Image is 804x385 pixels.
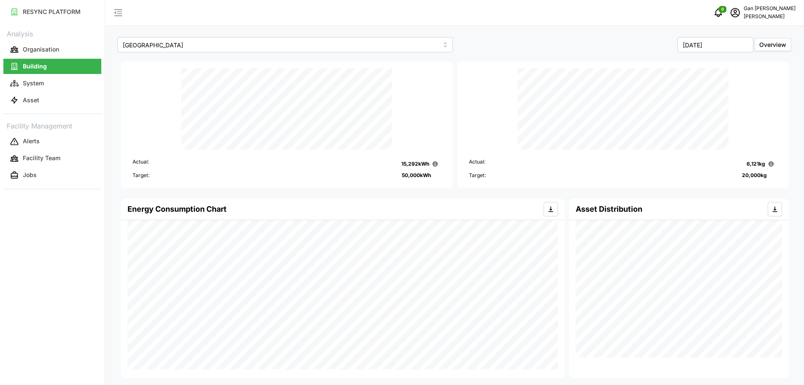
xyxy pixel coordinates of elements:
[759,41,786,48] span: Overview
[23,171,37,179] p: Jobs
[3,133,101,150] a: Alerts
[23,96,39,104] p: Asset
[3,93,101,108] button: Asset
[3,41,101,58] a: Organisation
[3,76,101,91] button: System
[744,5,796,13] p: Gan [PERSON_NAME]
[3,27,101,39] p: Analysis
[721,6,724,12] span: 0
[133,172,149,180] p: Target:
[3,4,101,19] button: RESYNC PLATFORM
[742,172,767,180] p: 20,000 kg
[23,137,40,145] p: Alerts
[23,45,59,54] p: Organisation
[3,42,101,57] button: Organisation
[576,204,642,215] h4: Asset Distribution
[23,79,44,87] p: System
[402,172,431,180] p: 50,000 kWh
[727,4,744,21] button: schedule
[3,151,101,166] button: Facility Team
[401,160,429,168] p: 15,292 kWh
[23,62,47,71] p: Building
[677,37,753,52] input: Select Month
[3,3,101,20] a: RESYNC PLATFORM
[3,167,101,184] a: Jobs
[3,59,101,74] button: Building
[3,134,101,149] button: Alerts
[747,160,765,168] p: 6,121 kg
[23,8,81,16] p: RESYNC PLATFORM
[469,172,486,180] p: Target:
[3,168,101,183] button: Jobs
[3,58,101,75] a: Building
[3,92,101,109] a: Asset
[710,4,727,21] button: notifications
[3,150,101,167] a: Facility Team
[3,75,101,92] a: System
[744,13,796,21] p: [PERSON_NAME]
[23,154,60,162] p: Facility Team
[133,158,149,170] p: Actual:
[3,119,101,131] p: Facility Management
[469,158,485,170] p: Actual:
[127,204,227,215] h4: Energy Consumption Chart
